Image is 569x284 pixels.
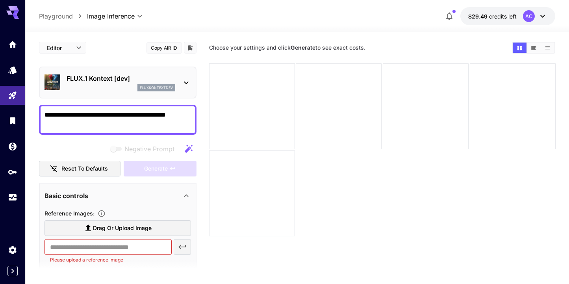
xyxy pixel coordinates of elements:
span: Image Inference [87,11,135,21]
a: Playground [39,11,73,21]
p: Please upload a reference image [50,256,166,264]
div: Library [8,116,17,126]
span: Reference Images : [44,210,95,217]
button: Expand sidebar [7,266,18,276]
div: Usage [8,193,17,202]
button: Show images in list view [541,43,554,53]
label: Drag or upload image [44,220,191,236]
nav: breadcrumb [39,11,87,21]
button: Copy AIR ID [146,42,182,54]
div: Basic controls [44,186,191,205]
p: Basic controls [44,191,88,200]
div: Playground [8,91,17,100]
div: Show images in grid viewShow images in video viewShow images in list view [512,42,555,54]
p: fluxkontextdev [140,85,173,91]
p: FLUX.1 Kontext [dev] [67,74,175,83]
div: Models [8,65,17,75]
span: Editor [47,44,71,52]
span: $29.49 [468,13,489,20]
button: $29.49412AC [460,7,555,25]
span: Drag or upload image [93,223,152,233]
div: Home [8,39,17,49]
div: Wallet [8,141,17,151]
div: Settings [8,245,17,255]
div: $29.49412 [468,12,517,20]
button: Upload a reference image to guide the result. This is needed for Image-to-Image or Inpainting. Su... [95,210,109,217]
b: Generate [291,44,315,51]
div: AC [523,10,535,22]
button: Reset to defaults [39,161,121,177]
div: Please upload a reference image [124,161,196,177]
span: Negative prompts are not compatible with the selected model. [109,144,181,154]
span: credits left [489,13,517,20]
div: FLUX.1 Kontext [dev]fluxkontextdev [44,71,191,95]
div: API Keys [8,167,17,177]
button: Show images in video view [527,43,541,53]
button: Add to library [187,43,194,52]
span: Negative Prompt [124,144,174,154]
span: Choose your settings and click to see exact costs. [209,44,365,51]
button: Show images in grid view [513,43,526,53]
